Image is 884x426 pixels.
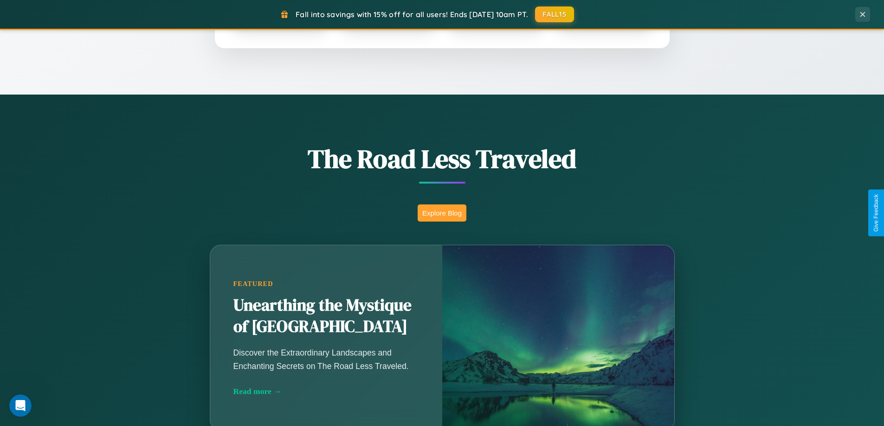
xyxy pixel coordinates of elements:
div: Read more → [233,387,419,396]
span: Fall into savings with 15% off for all users! Ends [DATE] 10am PT. [296,10,528,19]
button: Explore Blog [418,204,466,222]
div: Featured [233,280,419,288]
p: Discover the Extraordinary Landscapes and Enchanting Secrets on The Road Less Traveled. [233,346,419,372]
button: FALL15 [535,6,574,22]
h1: The Road Less Traveled [164,141,721,177]
h2: Unearthing the Mystique of [GEOGRAPHIC_DATA] [233,295,419,337]
iframe: Intercom live chat [9,394,32,417]
div: Give Feedback [873,194,879,232]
